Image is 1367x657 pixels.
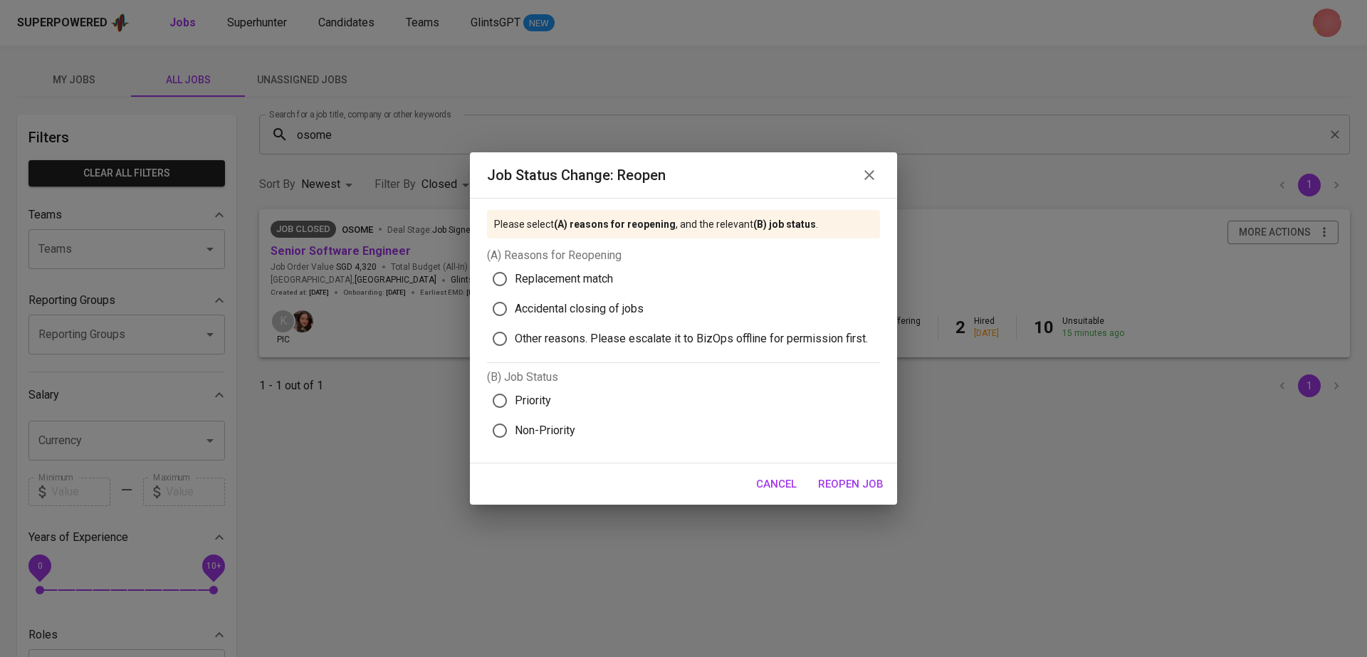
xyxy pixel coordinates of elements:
[494,217,818,231] p: Please select , and the relevant .
[487,247,880,264] p: (A) Reasons for Reopening
[515,270,613,288] span: Replacement match
[515,330,868,347] span: Other reasons. Please escalate it to BizOps offline for permission first.
[515,300,644,317] span: Accidental closing of jobs
[810,469,891,499] button: Reopen Job
[818,475,884,493] span: Reopen Job
[753,219,816,230] b: (B) job status
[554,219,676,230] b: (A) reasons for reopening
[515,392,551,409] span: Priority
[487,164,666,186] h6: Job status change: Reopen
[515,422,575,439] span: Non-Priority
[756,475,797,493] span: Cancel
[487,369,880,386] p: (B) Job Status
[748,469,805,499] button: Cancel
